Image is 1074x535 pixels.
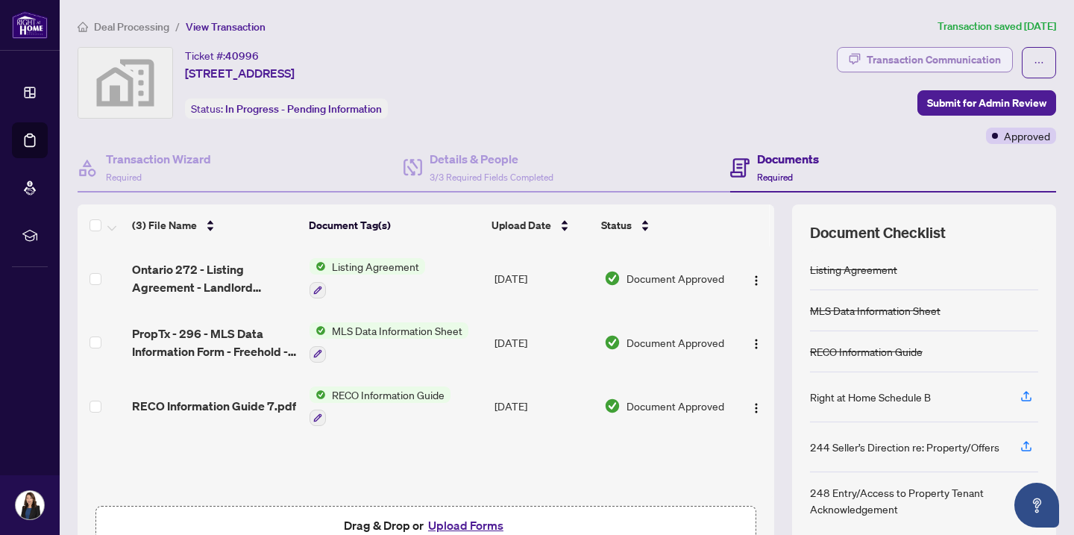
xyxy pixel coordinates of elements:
span: (3) File Name [132,217,197,234]
span: View Transaction [186,20,266,34]
span: Listing Agreement [326,258,425,275]
span: Document Approved [626,334,724,351]
span: Submit for Admin Review [927,91,1046,115]
button: Logo [744,331,768,354]
img: logo [12,11,48,39]
img: Status Icon [310,258,326,275]
button: Open asap [1014,483,1059,528]
article: Transaction saved [DATE] [938,18,1056,35]
span: home [78,22,88,32]
span: Document Checklist [810,222,946,243]
span: MLS Data Information Sheet [326,322,468,339]
th: Document Tag(s) [303,204,486,246]
td: [DATE] [489,310,598,375]
span: Document Approved [626,270,724,287]
span: Upload Date [492,217,551,234]
img: Logo [750,402,762,414]
img: svg%3e [78,48,172,118]
span: [STREET_ADDRESS] [185,64,295,82]
div: Listing Agreement [810,261,897,278]
div: Transaction Communication [867,48,1001,72]
th: (3) File Name [126,204,303,246]
span: In Progress - Pending Information [225,102,382,116]
span: Required [757,172,793,183]
div: Right at Home Schedule B [810,389,931,405]
span: Required [106,172,142,183]
h4: Details & People [430,150,553,168]
button: Logo [744,266,768,290]
span: PropTx - 296 - MLS Data Information Form - Freehold - LeaseSub-Lease 1.pdf [132,325,298,360]
button: Status IconMLS Data Information Sheet [310,322,468,363]
span: Deal Processing [94,20,169,34]
img: Document Status [604,270,621,287]
th: Upload Date [486,204,594,246]
th: Status [595,204,732,246]
span: Status [601,217,632,234]
img: Logo [750,275,762,287]
button: Status IconRECO Information Guide [310,387,450,427]
img: Document Status [604,398,621,414]
li: / [175,18,180,35]
button: Submit for Admin Review [917,90,1056,116]
img: Status Icon [310,322,326,339]
div: Status: [185,98,388,119]
button: Upload Forms [424,516,508,535]
span: Drag & Drop or [344,516,508,535]
img: Status Icon [310,387,326,403]
div: RECO Information Guide [810,343,923,360]
div: 244 Seller’s Direction re: Property/Offers [810,439,999,455]
span: Ontario 272 - Listing Agreement - Landlord Designated Representation Agreement Authority to Offer... [132,260,298,296]
span: 3/3 Required Fields Completed [430,172,553,183]
span: Approved [1004,128,1050,144]
button: Status IconListing Agreement [310,258,425,298]
img: Logo [750,338,762,350]
td: [DATE] [489,375,598,439]
div: Ticket #: [185,47,259,64]
button: Logo [744,394,768,418]
div: MLS Data Information Sheet [810,302,940,319]
img: Profile Icon [16,491,44,519]
img: Document Status [604,334,621,351]
h4: Documents [757,150,819,168]
span: ellipsis [1034,57,1044,68]
button: Transaction Communication [837,47,1013,72]
span: Document Approved [626,398,724,414]
span: RECO Information Guide 7.pdf [132,397,296,415]
h4: Transaction Wizard [106,150,211,168]
span: RECO Information Guide [326,387,450,403]
span: 40996 [225,49,259,63]
div: 248 Entry/Access to Property Tenant Acknowledgement [810,484,1002,517]
td: [DATE] [489,246,598,310]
